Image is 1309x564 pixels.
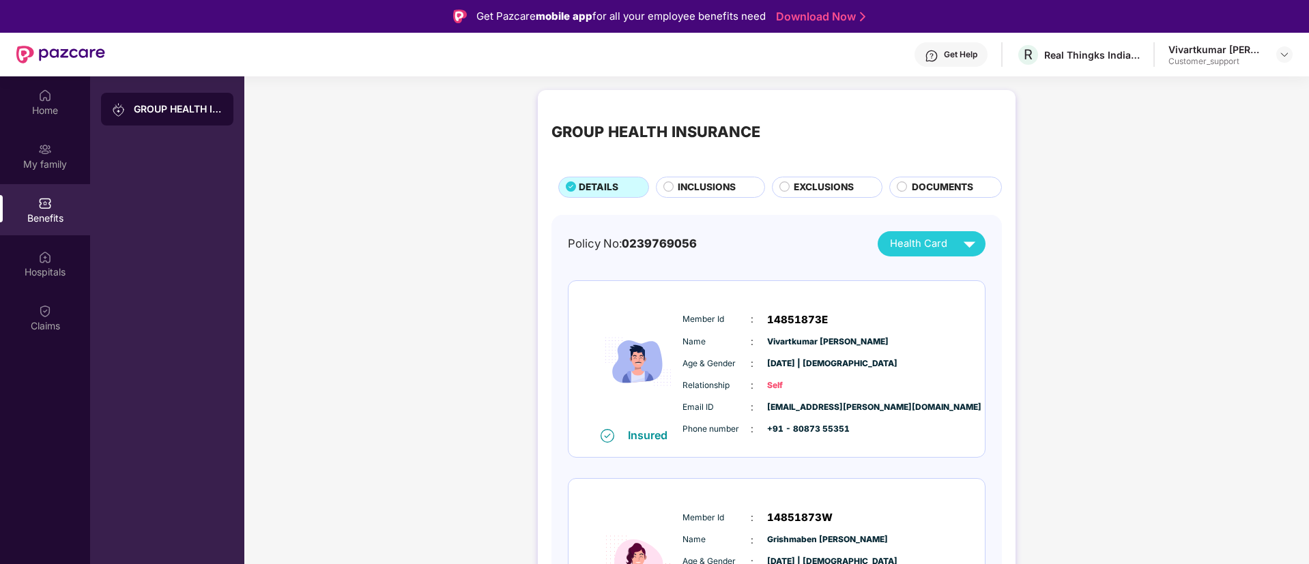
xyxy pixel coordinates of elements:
div: Vivartkumar [PERSON_NAME] [1168,43,1264,56]
img: Stroke [860,10,865,24]
img: svg+xml;base64,PHN2ZyBpZD0iSGVscC0zMngzMiIgeG1sbnM9Imh0dHA6Ly93d3cudzMub3JnLzIwMDAvc3ZnIiB3aWR0aD... [925,49,938,63]
img: Logo [453,10,467,23]
div: Customer_support [1168,56,1264,67]
strong: mobile app [536,10,592,23]
div: Get Help [944,49,977,60]
span: R [1024,46,1033,63]
img: svg+xml;base64,PHN2ZyBpZD0iRHJvcGRvd24tMzJ4MzIiIHhtbG5zPSJodHRwOi8vd3d3LnczLm9yZy8yMDAwL3N2ZyIgd2... [1279,49,1290,60]
div: Get Pazcare for all your employee benefits need [476,8,766,25]
div: Real Thingks India Private Limited [1044,48,1140,61]
a: Download Now [776,10,861,24]
img: New Pazcare Logo [16,46,105,63]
